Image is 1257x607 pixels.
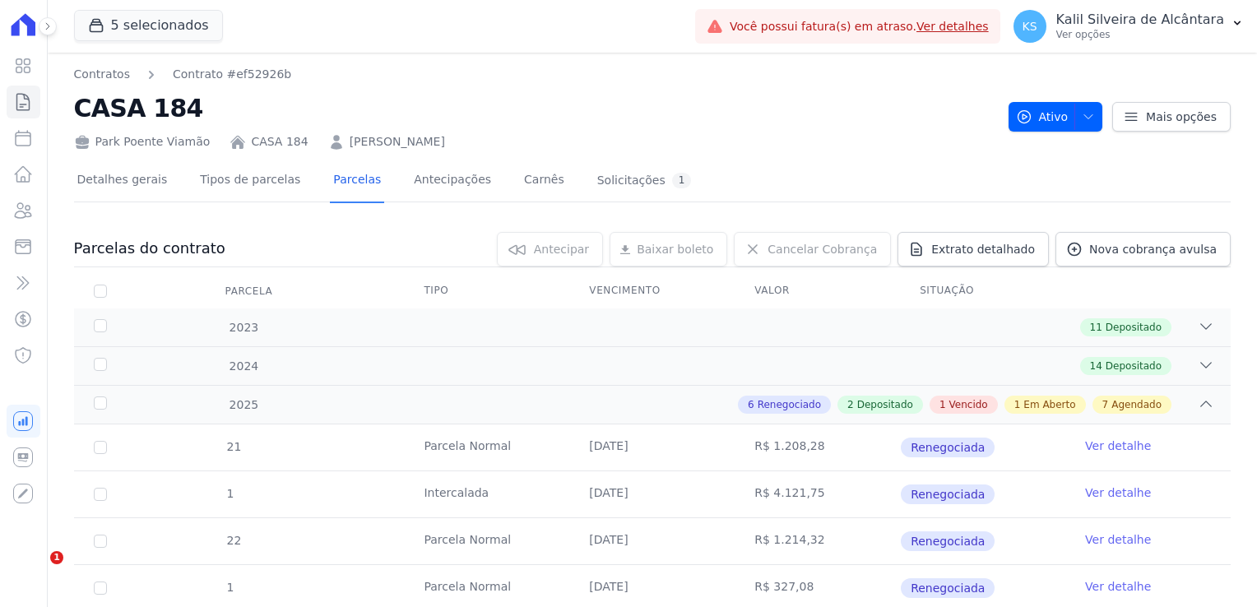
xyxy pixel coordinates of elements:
th: Vencimento [569,274,735,308]
input: Só é possível selecionar pagamentos em aberto [94,441,107,454]
span: Renegociada [901,578,995,598]
button: Ativo [1009,102,1103,132]
p: Ver opções [1056,28,1224,41]
td: R$ 1.208,28 [735,424,900,470]
a: Solicitações1 [594,160,695,203]
span: Mais opções [1146,109,1217,125]
a: Contratos [74,66,130,83]
td: [DATE] [569,424,735,470]
input: Só é possível selecionar pagamentos em aberto [94,535,107,548]
div: Solicitações [597,173,692,188]
span: 1 [939,397,946,412]
a: Ver detalhe [1085,531,1151,548]
span: Extrato detalhado [931,241,1035,257]
span: Renegociada [901,531,995,551]
span: 1 [1014,397,1021,412]
span: Depositado [1106,320,1162,335]
iframe: Intercom live chat [16,551,56,591]
span: Agendado [1111,397,1162,412]
th: Valor [735,274,900,308]
span: 2 [847,397,854,412]
th: Situação [900,274,1065,308]
span: Em Aberto [1023,397,1075,412]
td: [DATE] [569,518,735,564]
span: Vencido [949,397,988,412]
span: 22 [225,534,242,547]
a: Contrato #ef52926b [173,66,291,83]
td: [DATE] [569,471,735,517]
span: KS [1023,21,1037,32]
a: Ver detalhe [1085,484,1151,501]
a: Ver detalhe [1085,438,1151,454]
div: Parcela [206,275,293,308]
span: Ativo [1016,102,1069,132]
a: Parcelas [330,160,384,203]
h2: CASA 184 [74,90,995,127]
span: Você possui fatura(s) em atraso. [730,18,989,35]
span: 1 [225,487,234,500]
nav: Breadcrumb [74,66,995,83]
a: [PERSON_NAME] [350,133,445,151]
a: Carnês [521,160,568,203]
span: Depositado [857,397,913,412]
a: Ver detalhe [1085,578,1151,595]
span: 1 [50,551,63,564]
td: R$ 4.121,75 [735,471,900,517]
p: Kalil Silveira de Alcântara [1056,12,1224,28]
button: KS Kalil Silveira de Alcântara Ver opções [1000,3,1257,49]
input: Só é possível selecionar pagamentos em aberto [94,582,107,595]
span: 21 [225,440,242,453]
input: Só é possível selecionar pagamentos em aberto [94,488,107,501]
th: Tipo [404,274,569,308]
span: 7 [1102,397,1109,412]
a: Ver detalhes [916,20,989,33]
span: Renegociada [901,484,995,504]
td: R$ 1.214,32 [735,518,900,564]
span: 1 [225,581,234,594]
span: 11 [1090,320,1102,335]
button: 5 selecionados [74,10,223,41]
a: Tipos de parcelas [197,160,304,203]
a: Detalhes gerais [74,160,171,203]
td: Parcela Normal [404,518,569,564]
span: 14 [1090,359,1102,373]
h3: Parcelas do contrato [74,239,225,258]
a: Nova cobrança avulsa [1055,232,1231,266]
a: Extrato detalhado [898,232,1049,266]
span: Nova cobrança avulsa [1089,241,1217,257]
a: Antecipações [410,160,494,203]
span: Renegociado [758,397,821,412]
a: CASA 184 [251,133,308,151]
td: Intercalada [404,471,569,517]
span: Depositado [1106,359,1162,373]
span: 6 [748,397,754,412]
td: Parcela Normal [404,424,569,470]
span: Renegociada [901,438,995,457]
div: Park Poente Viamão [74,133,211,151]
nav: Breadcrumb [74,66,292,83]
a: Mais opções [1112,102,1231,132]
div: 1 [672,173,692,188]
